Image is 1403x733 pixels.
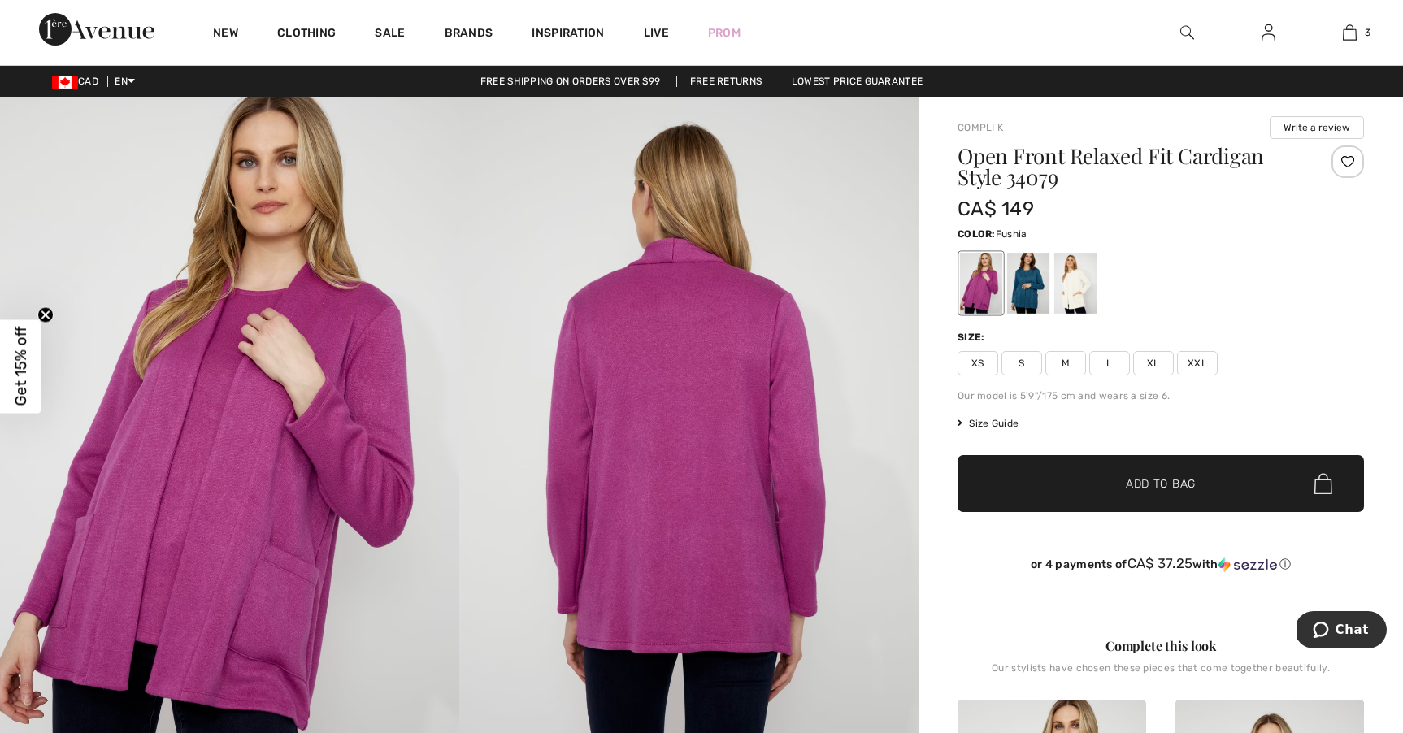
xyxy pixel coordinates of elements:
span: M [1045,351,1086,375]
span: Fushia [996,228,1027,240]
img: My Info [1262,23,1275,42]
span: CA$ 149 [958,197,1034,220]
div: Size: [958,330,988,345]
div: or 4 payments ofCA$ 37.25withSezzle Click to learn more about Sezzle [958,556,1364,578]
span: CA$ 37.25 [1127,555,1193,571]
span: S [1001,351,1042,375]
a: Sale [375,26,405,43]
span: Inspiration [532,26,604,43]
div: Peacock [1007,253,1049,314]
a: Clothing [277,26,336,43]
button: Add to Bag [958,455,1364,512]
button: Close teaser [37,307,54,323]
iframe: Opens a widget where you can chat to one of our agents [1297,611,1387,652]
div: Complete this look [958,636,1364,656]
a: Lowest Price Guarantee [779,76,936,87]
div: Our model is 5'9"/175 cm and wears a size 6. [958,388,1364,403]
span: CAD [52,76,105,87]
a: 3 [1310,23,1389,42]
span: Size Guide [958,416,1019,431]
a: Free shipping on orders over $99 [467,76,674,87]
div: Our stylists have chosen these pieces that come together beautifully. [958,662,1364,687]
img: Canadian Dollar [52,76,78,89]
h1: Open Front Relaxed Fit Cardigan Style 34079 [958,145,1297,188]
img: Bag.svg [1314,473,1332,494]
div: or 4 payments of with [958,556,1364,572]
span: Add to Bag [1126,475,1196,492]
span: EN [115,76,135,87]
button: Write a review [1270,116,1364,139]
a: Compli K [958,122,1003,133]
span: L [1089,351,1130,375]
span: XXL [1177,351,1218,375]
a: Prom [708,24,741,41]
a: Free Returns [676,76,776,87]
span: XS [958,351,998,375]
div: Off White [1054,253,1097,314]
a: Sign In [1249,23,1288,43]
img: 1ère Avenue [39,13,154,46]
span: XL [1133,351,1174,375]
img: My Bag [1343,23,1357,42]
span: 3 [1365,25,1370,40]
a: New [213,26,238,43]
div: Fushia [960,253,1002,314]
span: Color: [958,228,996,240]
a: Brands [445,26,493,43]
a: Live [644,24,669,41]
img: search the website [1180,23,1194,42]
img: Sezzle [1218,557,1277,572]
span: Get 15% off [11,327,30,406]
